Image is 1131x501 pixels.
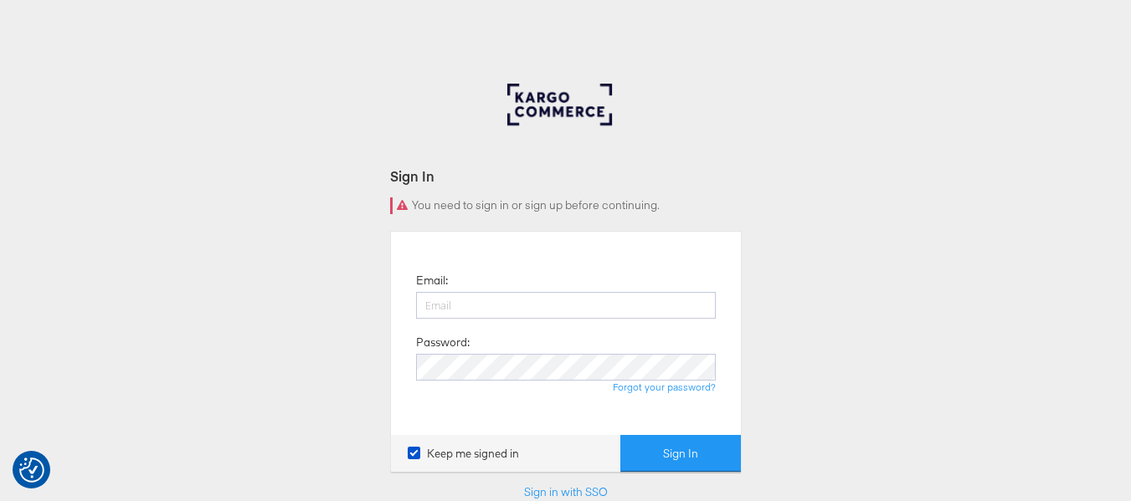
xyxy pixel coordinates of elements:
[524,484,608,499] a: Sign in with SSO
[416,335,470,350] label: Password:
[390,197,742,214] div: You need to sign in or sign up before continuing.
[408,446,519,462] label: Keep me signed in
[613,381,716,393] a: Forgot your password?
[19,458,44,483] img: Revisit consent button
[620,435,741,473] button: Sign In
[416,273,448,289] label: Email:
[416,292,716,319] input: Email
[390,166,742,186] div: Sign In
[19,458,44,483] button: Consent Preferences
